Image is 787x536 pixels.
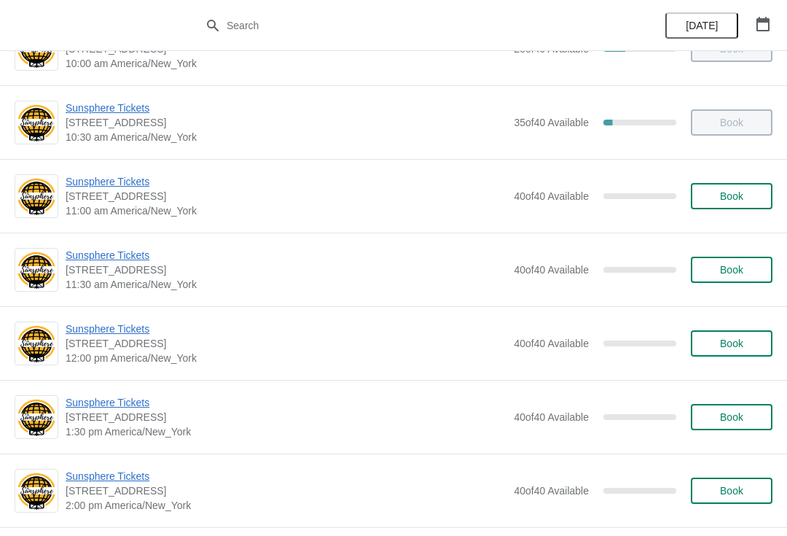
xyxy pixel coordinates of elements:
[514,117,589,128] span: 35 of 40 Available
[226,12,590,39] input: Search
[686,20,718,31] span: [DATE]
[691,330,772,357] button: Book
[15,250,58,290] img: Sunsphere Tickets | 810 Clinch Avenue, Knoxville, TN, USA | 11:30 am America/New_York
[66,498,506,513] span: 2:00 pm America/New_York
[720,485,743,497] span: Book
[66,189,506,203] span: [STREET_ADDRESS]
[66,174,506,189] span: Sunsphere Tickets
[66,424,506,439] span: 1:30 pm America/New_York
[514,264,589,276] span: 40 of 40 Available
[15,324,58,364] img: Sunsphere Tickets | 810 Clinch Avenue, Knoxville, TN, USA | 12:00 pm America/New_York
[66,322,506,336] span: Sunsphere Tickets
[691,404,772,430] button: Book
[66,277,506,292] span: 11:30 am America/New_York
[15,103,58,143] img: Sunsphere Tickets | 810 Clinch Avenue, Knoxville, TN, USA | 10:30 am America/New_York
[514,190,589,202] span: 40 of 40 Available
[66,101,506,115] span: Sunsphere Tickets
[720,411,743,423] span: Book
[66,483,506,498] span: [STREET_ADDRESS]
[514,338,589,349] span: 40 of 40 Available
[665,12,738,39] button: [DATE]
[66,395,506,410] span: Sunsphere Tickets
[66,351,506,365] span: 12:00 pm America/New_York
[691,478,772,504] button: Book
[514,485,589,497] span: 40 of 40 Available
[720,264,743,276] span: Book
[720,190,743,202] span: Book
[66,115,506,130] span: [STREET_ADDRESS]
[66,130,506,144] span: 10:30 am America/New_York
[691,183,772,209] button: Book
[15,176,58,217] img: Sunsphere Tickets | 810 Clinch Avenue, Knoxville, TN, USA | 11:00 am America/New_York
[514,411,589,423] span: 40 of 40 Available
[15,397,58,438] img: Sunsphere Tickets | 810 Clinch Avenue, Knoxville, TN, USA | 1:30 pm America/New_York
[15,471,58,511] img: Sunsphere Tickets | 810 Clinch Avenue, Knoxville, TN, USA | 2:00 pm America/New_York
[66,56,506,71] span: 10:00 am America/New_York
[66,469,506,483] span: Sunsphere Tickets
[720,338,743,349] span: Book
[66,203,506,218] span: 11:00 am America/New_York
[66,410,506,424] span: [STREET_ADDRESS]
[66,263,506,277] span: [STREET_ADDRESS]
[691,257,772,283] button: Book
[66,336,506,351] span: [STREET_ADDRESS]
[66,248,506,263] span: Sunsphere Tickets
